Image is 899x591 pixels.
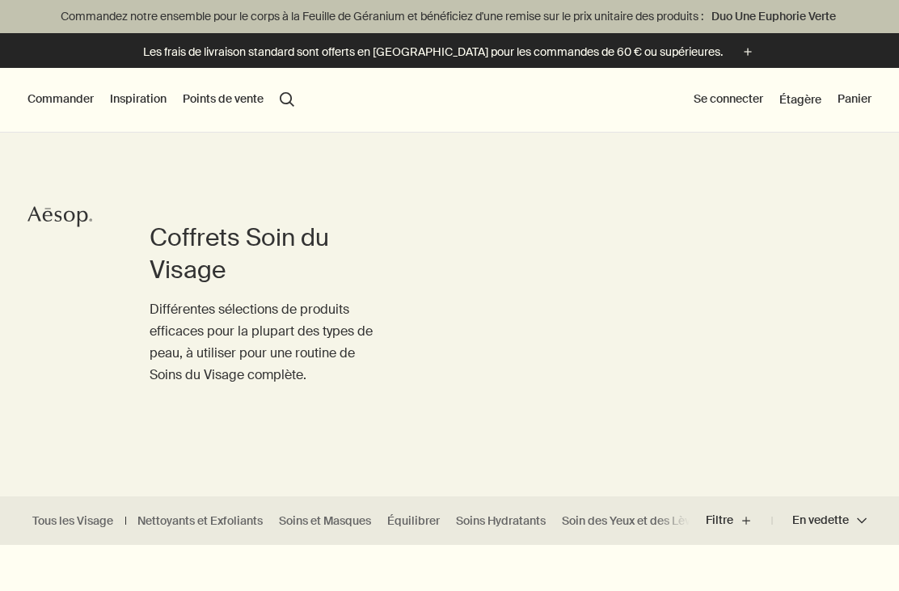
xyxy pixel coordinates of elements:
button: Commander [27,91,94,108]
a: Nettoyants et Exfoliants [137,513,263,529]
a: Soin des Yeux et des Lèvres [562,513,707,529]
a: Équilibrer [387,513,440,529]
a: Duo Une Euphorie Verte [708,7,839,25]
button: Les frais de livraison standard sont offerts en [GEOGRAPHIC_DATA] pour les commandes de 60 € ou s... [143,43,757,61]
button: Placer sur l'étagère [260,555,289,584]
nav: supplementary [694,68,872,133]
button: Inspiration [110,91,167,108]
a: Tous les Visage [32,513,113,529]
button: En vedette [772,501,867,540]
button: Points de vente [183,91,264,108]
button: Filtre [706,501,772,540]
button: Se connecter [694,91,763,108]
a: Soins Hydratants [456,513,546,529]
p: Différentes sélections de produits efficaces pour la plupart des types de peau, à utiliser pour u... [150,298,385,386]
button: Placer sur l'étagère [860,555,889,584]
nav: primary [27,68,294,133]
button: Panier [838,91,872,108]
h1: Coffrets Soin du Visage [150,222,385,286]
a: Aesop [23,201,96,237]
button: Placer sur l'étagère [559,555,589,584]
button: Lancer une recherche [280,92,294,107]
a: Soins et Masques [279,513,371,529]
a: Étagère [779,92,821,107]
p: Les frais de livraison standard sont offerts en [GEOGRAPHIC_DATA] pour les commandes de 60 € ou s... [143,44,723,61]
svg: Aesop [27,205,92,229]
p: Commandez notre ensemble pour le corps à la Feuille de Géranium et bénéficiez d'une remise sur le... [16,8,883,25]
